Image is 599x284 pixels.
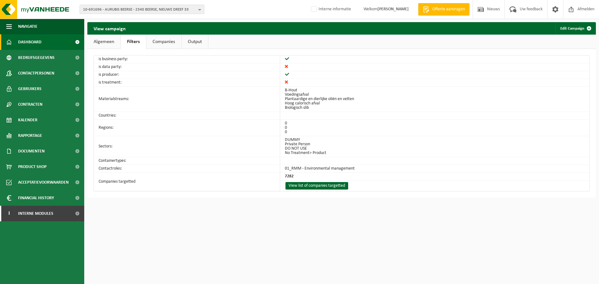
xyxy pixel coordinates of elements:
[121,35,146,49] a: Filters
[94,87,280,112] td: Materialstreams:
[285,73,289,76] img: check.png
[83,5,196,14] span: 10-691696 - AURUBIS BEERSE - 2340 BEERSE, NIEUWE DREEF 33
[18,50,55,65] span: Bedrijfsgegevens
[431,6,466,12] span: Offerte aanvragen
[94,55,280,63] td: is business party:
[285,93,582,97] li: Voedingsafval
[94,120,280,136] td: Regions:
[94,157,280,165] td: Containertypes:
[18,206,53,221] span: Interne modules
[285,130,582,134] li: 0
[80,5,204,14] button: 10-691696 - AURUBIS BEERSE - 2340 BEERSE, NIEUWE DREEF 33
[285,126,582,130] li: 0
[18,97,42,112] span: Contracten
[18,143,45,159] span: Documenten
[94,165,280,173] td: Contactroles:
[94,173,280,191] td: Companies targetted
[285,97,582,101] li: Plantaardige en dierlijke oliën en vetten
[377,7,409,12] strong: [PERSON_NAME]
[285,65,288,68] img: error.png
[285,80,288,84] img: error.png
[18,65,54,81] span: Contactpersonen
[87,22,132,34] h2: View campaign
[285,142,582,147] li: Private Person
[418,3,470,16] a: Offerte aanvragen
[146,35,181,49] a: Companies
[18,190,54,206] span: Financial History
[94,71,280,79] td: is producer:
[18,175,69,190] span: Acceptatievoorwaarden
[285,166,582,171] li: 01_RMM - Environmental management
[6,206,12,221] span: I
[285,182,348,190] a: View list of companies targetted
[87,35,120,49] a: Algemeen
[285,88,582,93] li: B-Hout
[555,22,595,35] a: Edit Campaign
[285,138,582,142] li: DUMMY
[18,128,42,143] span: Rapportage
[94,136,280,157] td: Sectors:
[18,159,46,175] span: Product Shop
[18,19,37,34] span: Navigatie
[285,101,582,106] li: Hoog calorisch afval
[94,79,280,87] td: is treatment:
[285,57,289,60] img: check.png
[18,34,41,50] span: Dashboard
[182,35,208,49] a: Output
[285,121,582,126] li: 0
[18,112,37,128] span: Kalender
[285,151,582,155] li: No Treatment> Product
[285,147,582,151] li: DO NOT USE
[94,63,280,71] td: is data party:
[285,174,294,179] strong: 7282
[310,5,351,14] label: Interne informatie
[285,106,582,110] li: Biologisch slib
[94,112,280,120] td: Countries:
[18,81,41,97] span: Gebruikers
